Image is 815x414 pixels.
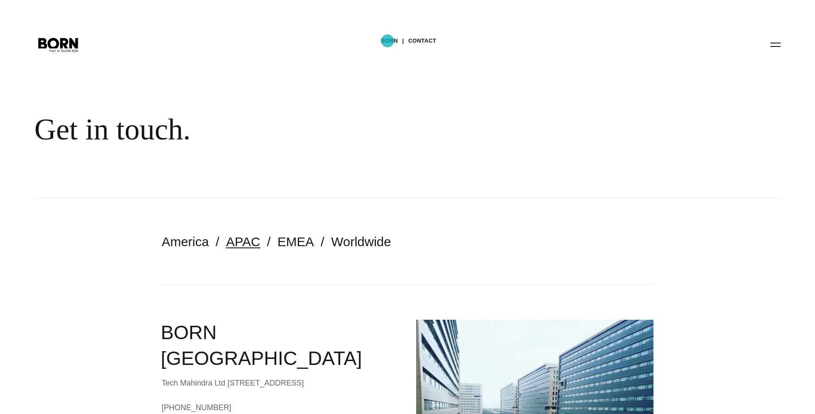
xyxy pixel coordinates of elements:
[161,320,399,372] h2: BORN [GEOGRAPHIC_DATA]
[278,235,314,249] a: EMEA
[34,112,524,147] div: Get in touch.
[765,35,786,53] button: Open
[162,401,399,414] a: [PHONE_NUMBER]
[226,235,260,249] a: APAC
[162,377,399,389] div: Tech Mahindra Ltd [STREET_ADDRESS]
[381,34,398,47] a: BORN
[162,235,209,249] a: America
[331,235,391,249] a: Worldwide
[408,34,436,47] a: Contact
